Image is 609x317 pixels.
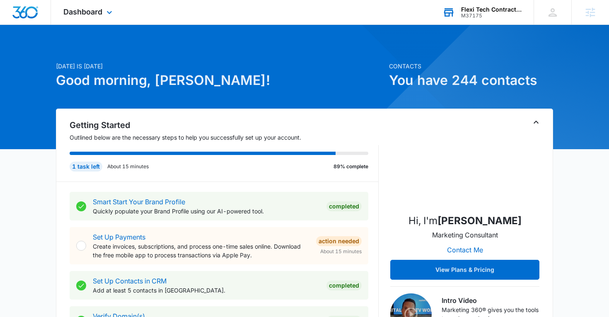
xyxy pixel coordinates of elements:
[389,70,553,90] h1: You have 244 contacts
[93,207,320,215] p: Quickly populate your Brand Profile using our AI-powered tool.
[63,7,102,16] span: Dashboard
[333,163,368,170] p: 89% complete
[93,233,145,241] a: Set Up Payments
[93,277,167,285] a: Set Up Contacts in CRM
[389,62,553,70] p: Contacts
[70,162,102,172] div: 1 task left
[107,163,149,170] p: About 15 minutes
[408,213,522,228] p: Hi, I'm
[423,124,506,207] img: Will Davis
[56,70,384,90] h1: Good morning, [PERSON_NAME]!
[93,286,320,295] p: Add at least 5 contacts in [GEOGRAPHIC_DATA].
[461,13,522,19] div: account id
[432,230,498,240] p: Marketing Consultant
[93,242,309,259] p: Create invoices, subscriptions, and process one-time sales online. Download the free mobile app t...
[70,133,379,142] p: Outlined below are the necessary steps to help you successfully set up your account.
[437,215,522,227] strong: [PERSON_NAME]
[316,236,362,246] div: Action Needed
[531,117,541,127] button: Toggle Collapse
[390,260,539,280] button: View Plans & Pricing
[439,240,491,260] button: Contact Me
[461,6,522,13] div: account name
[93,198,185,206] a: Smart Start Your Brand Profile
[320,248,362,255] span: About 15 minutes
[442,295,539,305] h3: Intro Video
[56,62,384,70] p: [DATE] is [DATE]
[70,119,379,131] h2: Getting Started
[326,201,362,211] div: Completed
[326,281,362,290] div: Completed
